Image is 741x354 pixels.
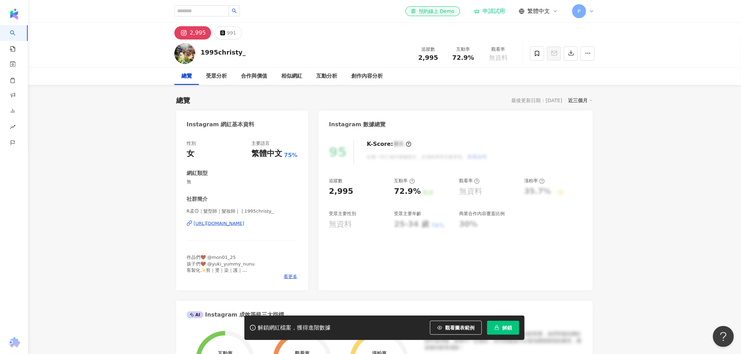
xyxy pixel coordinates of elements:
div: 社群簡介 [187,196,208,203]
img: KOL Avatar [174,43,195,64]
button: 觀看圖表範例 [430,321,482,335]
span: 2,995 [418,54,438,61]
div: 受眾分析 [206,72,227,80]
div: 追蹤數 [415,46,442,53]
div: 預約線上 Demo [411,8,455,15]
span: 解鎖 [502,325,512,331]
button: 2,995 [174,26,211,40]
div: 2,995 [190,28,206,38]
div: 互動分析 [316,72,337,80]
span: 觀看圖表範例 [445,325,475,331]
div: 性別 [187,140,196,147]
div: 72.9% [394,186,421,197]
div: Instagram 成效等級三大指標 [187,311,284,319]
span: rise [10,120,15,136]
div: 受眾主要性別 [329,211,356,217]
div: [URL][DOMAIN_NAME] [194,220,244,227]
div: 漲粉率 [524,178,545,184]
div: 1995christy_ [201,48,246,57]
div: 觀看率 [459,178,480,184]
div: 991 [227,28,236,38]
span: 無 [187,179,298,185]
button: 解鎖 [487,321,519,335]
a: 申請試用 [474,8,505,15]
span: 75% [284,151,297,159]
div: 該網紅的互動率和漲粉率都不錯，唯獨觀看率比較普通，為同等級的網紅的中低等級，效果不一定會好，但仍然建議可以發包開箱類型的案型，應該會比較有成效！ [425,331,582,351]
div: 商業合作內容覆蓋比例 [459,211,505,217]
div: 主要語言 [251,140,270,147]
div: 近三個月 [568,96,593,105]
span: 無資料 [489,54,508,61]
div: 觀看率 [485,46,512,53]
div: 無資料 [459,186,482,197]
div: K-Score : [367,140,411,148]
img: logo icon [8,8,20,20]
span: 繁體中文 [527,7,550,15]
span: P [578,7,581,15]
div: 相似網紅 [281,72,302,80]
div: 創作內容分析 [351,72,383,80]
a: [URL][DOMAIN_NAME] [187,220,298,227]
span: search [232,8,237,13]
div: 2,995 [329,186,354,197]
button: 991 [215,26,242,40]
div: 最後更新日期：[DATE] [512,98,562,103]
div: 合作與價值 [241,72,267,80]
div: Instagram 數據總覽 [329,121,386,128]
img: chrome extension [7,337,21,348]
a: 預約線上 Demo [406,6,460,16]
a: search [10,25,24,52]
div: 女 [187,148,194,159]
div: 無資料 [329,219,352,230]
div: 互動率 [450,46,477,53]
div: 繁體中文 [251,148,282,159]
div: AI [187,311,203,318]
span: 看更多 [284,274,298,280]
div: 總覽 [181,72,192,80]
span: 作品們🤎 @mon01_25 孩子們🤎 @yuki_yummy_nunu 客製化✨剪｜燙｜染｜護｜ 造型✨妝｜髮｜廣告｜商案｜活動｜婚禮｜平面｜動態｜MV｜劇組｜國內外｜ 。合作邀約·📥·小盒子... [187,255,297,311]
div: 追蹤數 [329,178,343,184]
div: 互動率 [394,178,415,184]
div: 網紅類型 [187,170,208,177]
div: 解鎖網紅檔案，獲得進階數據 [258,324,331,332]
span: 72.9% [452,54,474,61]
div: 受眾主要年齡 [394,211,421,217]
div: Instagram 網紅基本資料 [187,121,255,128]
span: R孟🙃｜髮型師｜髮妝師｜ | 1995christy_ [187,208,298,214]
div: 總覽 [176,95,190,105]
